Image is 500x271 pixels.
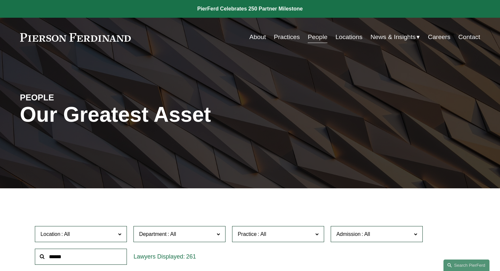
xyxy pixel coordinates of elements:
[370,31,420,43] a: folder dropdown
[250,31,266,43] a: About
[336,231,361,237] span: Admission
[238,231,257,237] span: Practice
[443,260,489,271] a: Search this site
[139,231,167,237] span: Department
[428,31,450,43] a: Careers
[20,103,327,127] h1: Our Greatest Asset
[274,31,300,43] a: Practices
[335,31,362,43] a: Locations
[308,31,327,43] a: People
[20,92,135,103] h4: PEOPLE
[186,253,196,260] span: 261
[40,231,60,237] span: Location
[370,31,416,43] span: News & Insights
[458,31,480,43] a: Contact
